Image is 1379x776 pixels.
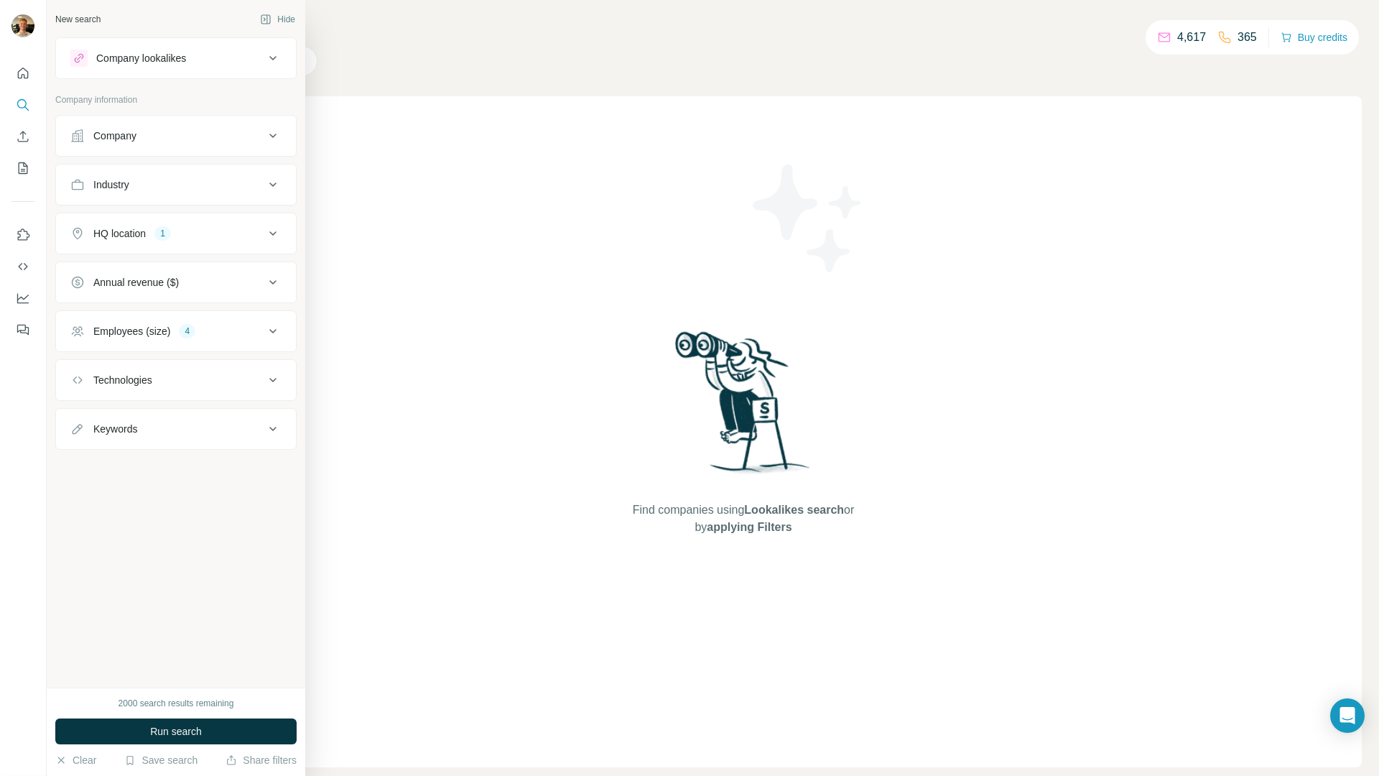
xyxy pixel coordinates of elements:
[11,92,34,118] button: Search
[1330,698,1365,733] div: Open Intercom Messenger
[250,9,305,30] button: Hide
[93,422,137,436] div: Keywords
[179,325,195,338] div: 4
[56,363,296,397] button: Technologies
[56,412,296,446] button: Keywords
[743,154,873,283] img: Surfe Illustration - Stars
[669,328,818,488] img: Surfe Illustration - Woman searching with binoculars
[11,14,34,37] img: Avatar
[226,753,297,767] button: Share filters
[93,324,170,338] div: Employees (size)
[11,317,34,343] button: Feedback
[56,119,296,153] button: Company
[1238,29,1257,46] p: 365
[11,124,34,149] button: Enrich CSV
[11,60,34,86] button: Quick start
[55,753,96,767] button: Clear
[124,753,198,767] button: Save search
[93,275,179,290] div: Annual revenue ($)
[628,502,858,536] span: Find companies using or by
[1177,29,1206,46] p: 4,617
[11,285,34,311] button: Dashboard
[11,254,34,280] button: Use Surfe API
[11,155,34,181] button: My lists
[150,724,202,739] span: Run search
[119,697,234,710] div: 2000 search results remaining
[1281,27,1347,47] button: Buy credits
[93,129,136,143] div: Company
[707,521,791,533] span: applying Filters
[154,227,171,240] div: 1
[93,226,146,241] div: HQ location
[56,216,296,251] button: HQ location1
[93,373,152,387] div: Technologies
[11,222,34,248] button: Use Surfe on LinkedIn
[744,504,844,516] span: Lookalikes search
[56,167,296,202] button: Industry
[96,51,186,65] div: Company lookalikes
[56,41,296,75] button: Company lookalikes
[93,177,129,192] div: Industry
[55,13,101,26] div: New search
[55,93,297,106] p: Company information
[56,265,296,300] button: Annual revenue ($)
[55,719,297,744] button: Run search
[125,17,1362,37] h4: Search
[56,314,296,348] button: Employees (size)4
